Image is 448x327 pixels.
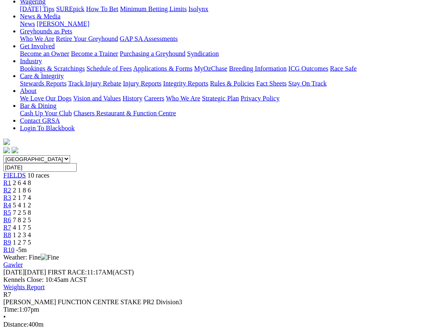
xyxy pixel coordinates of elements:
a: History [122,95,142,102]
a: Contact GRSA [20,117,60,124]
div: 1:07pm [3,306,445,313]
span: -5m [16,246,27,253]
div: Bar & Dining [20,110,445,117]
img: twitter.svg [12,147,18,154]
a: Purchasing a Greyhound [120,50,185,57]
div: News & Media [20,20,445,28]
span: R7 [3,291,11,298]
a: Isolynx [188,5,208,12]
a: How To Bet [86,5,119,12]
span: 4 1 7 5 [13,224,31,231]
a: Race Safe [330,65,356,72]
a: R1 [3,179,11,186]
a: Become an Owner [20,50,69,57]
div: Care & Integrity [20,80,445,87]
a: R7 [3,224,11,231]
span: [DATE] [3,269,46,276]
div: Greyhounds as Pets [20,35,445,43]
div: About [20,95,445,102]
a: Login To Blackbook [20,125,75,132]
img: logo-grsa-white.png [3,139,10,145]
img: Fine [41,254,59,261]
span: 7 2 5 8 [13,209,31,216]
a: R6 [3,216,11,224]
div: Wagering [20,5,445,13]
a: Get Involved [20,43,55,50]
a: Careers [144,95,164,102]
a: Injury Reports [123,80,161,87]
a: Breeding Information [229,65,287,72]
span: 2 6 4 8 [13,179,31,186]
a: Stay On Track [288,80,326,87]
a: Bar & Dining [20,102,56,109]
a: Weights Report [3,284,45,291]
a: Applications & Forms [133,65,192,72]
a: R2 [3,187,11,194]
a: MyOzChase [194,65,227,72]
div: Get Involved [20,50,445,58]
a: Fact Sheets [256,80,287,87]
a: ICG Outcomes [288,65,328,72]
span: • [3,313,6,320]
a: Minimum Betting Limits [120,5,187,12]
a: Chasers Restaurant & Function Centre [73,110,176,117]
a: About [20,87,37,94]
span: 5 4 1 2 [13,202,31,209]
a: Bookings & Scratchings [20,65,85,72]
a: Industry [20,58,42,65]
a: Gawler [3,261,23,268]
a: [DATE] Tips [20,5,54,12]
a: R10 [3,246,15,253]
a: FIELDS [3,172,26,179]
div: [PERSON_NAME] FUNCTION CENTRE STAKE PR2 Division3 [3,298,445,306]
span: Time: [3,306,19,313]
a: Track Injury Rebate [68,80,121,87]
a: News & Media [20,13,61,20]
div: Industry [20,65,445,72]
span: 11:17AM(ACST) [48,269,134,276]
a: Schedule of Fees [86,65,131,72]
span: 7 8 2 5 [13,216,31,224]
span: 1 2 3 4 [13,231,31,238]
a: Care & Integrity [20,72,64,79]
a: R3 [3,194,11,201]
a: Strategic Plan [202,95,239,102]
a: R8 [3,231,11,238]
a: R4 [3,202,11,209]
a: Who We Are [20,35,54,42]
a: Rules & Policies [210,80,255,87]
a: Retire Your Greyhound [56,35,118,42]
span: 10 races [27,172,49,179]
img: facebook.svg [3,147,10,154]
a: Cash Up Your Club [20,110,72,117]
a: GAP SA Assessments [120,35,178,42]
span: 1 2 7 5 [13,239,31,246]
a: Integrity Reports [163,80,208,87]
span: 2 1 8 6 [13,187,31,194]
a: R9 [3,239,11,246]
a: Syndication [187,50,219,57]
div: Kennels Close: 10:45am ACST [3,276,445,284]
a: We Love Our Dogs [20,95,71,102]
a: R5 [3,209,11,216]
input: Select date [3,163,77,172]
a: Vision and Values [73,95,121,102]
a: Stewards Reports [20,80,66,87]
a: Greyhounds as Pets [20,28,72,35]
span: [DATE] [3,269,25,276]
span: FIRST RACE: [48,269,87,276]
span: 2 1 7 4 [13,194,31,201]
span: Weather: Fine [3,254,59,261]
a: [PERSON_NAME] [37,20,89,27]
a: Become a Trainer [71,50,118,57]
